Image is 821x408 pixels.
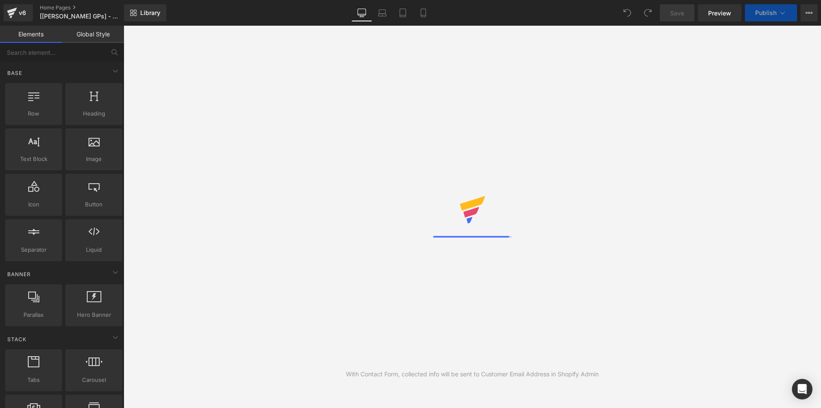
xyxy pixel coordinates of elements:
div: Open Intercom Messenger [792,379,812,399]
span: Liquid [68,245,120,254]
span: Carousel [68,375,120,384]
button: Redo [639,4,656,21]
a: Mobile [413,4,434,21]
button: More [800,4,818,21]
span: Save [670,9,684,18]
span: Publish [755,9,777,16]
a: Desktop [351,4,372,21]
span: Image [68,155,120,164]
span: Hero Banner [68,310,120,319]
a: Preview [698,4,741,21]
span: Stack [6,335,27,343]
span: Banner [6,270,32,278]
span: Row [8,109,59,118]
a: Laptop [372,4,393,21]
span: Library [140,9,160,17]
div: With Contact Form, collected info will be sent to Customer Email Address in Shopify Admin [346,369,599,379]
span: Tabs [8,375,59,384]
div: v6 [17,7,28,18]
a: New Library [124,4,166,21]
span: Text Block [8,155,59,164]
button: Publish [745,4,797,21]
span: Icon [8,200,59,209]
span: Base [6,69,23,77]
a: Home Pages [40,4,138,11]
span: Button [68,200,120,209]
span: Parallax [8,310,59,319]
a: v6 [3,4,33,21]
button: Undo [619,4,636,21]
span: [[PERSON_NAME] GPs] - Home Page - [DATE] 23:02:03 [40,13,122,20]
span: Preview [708,9,731,18]
a: Global Style [62,26,124,43]
span: Heading [68,109,120,118]
a: Tablet [393,4,413,21]
span: Separator [8,245,59,254]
